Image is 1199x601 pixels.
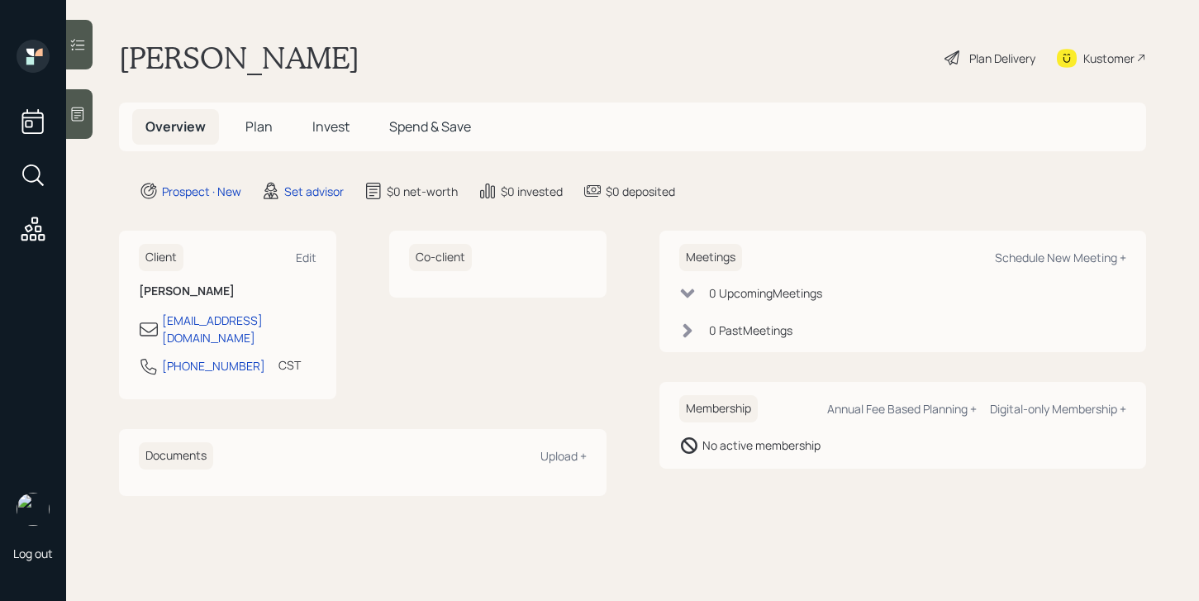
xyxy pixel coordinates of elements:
h1: [PERSON_NAME] [119,40,359,76]
h6: Membership [679,395,758,422]
div: Annual Fee Based Planning + [827,401,977,417]
div: $0 net-worth [387,183,458,200]
h6: Documents [139,442,213,470]
div: [EMAIL_ADDRESS][DOMAIN_NAME] [162,312,316,346]
div: Schedule New Meeting + [995,250,1126,265]
div: Plan Delivery [969,50,1035,67]
div: 0 Upcoming Meeting s [709,284,822,302]
span: Overview [145,117,206,136]
div: No active membership [702,436,821,454]
span: Invest [312,117,350,136]
span: Spend & Save [389,117,471,136]
span: Plan [245,117,273,136]
div: Log out [13,546,53,561]
h6: Client [139,244,183,271]
div: Edit [296,250,316,265]
div: $0 deposited [606,183,675,200]
div: [PHONE_NUMBER] [162,357,265,374]
div: Prospect · New [162,183,241,200]
div: Upload + [540,448,587,464]
h6: Meetings [679,244,742,271]
div: Set advisor [284,183,344,200]
div: $0 invested [501,183,563,200]
h6: [PERSON_NAME] [139,284,316,298]
img: retirable_logo.png [17,493,50,526]
h6: Co-client [409,244,472,271]
div: Kustomer [1083,50,1135,67]
div: CST [278,356,301,374]
div: 0 Past Meeting s [709,322,792,339]
div: Digital-only Membership + [990,401,1126,417]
